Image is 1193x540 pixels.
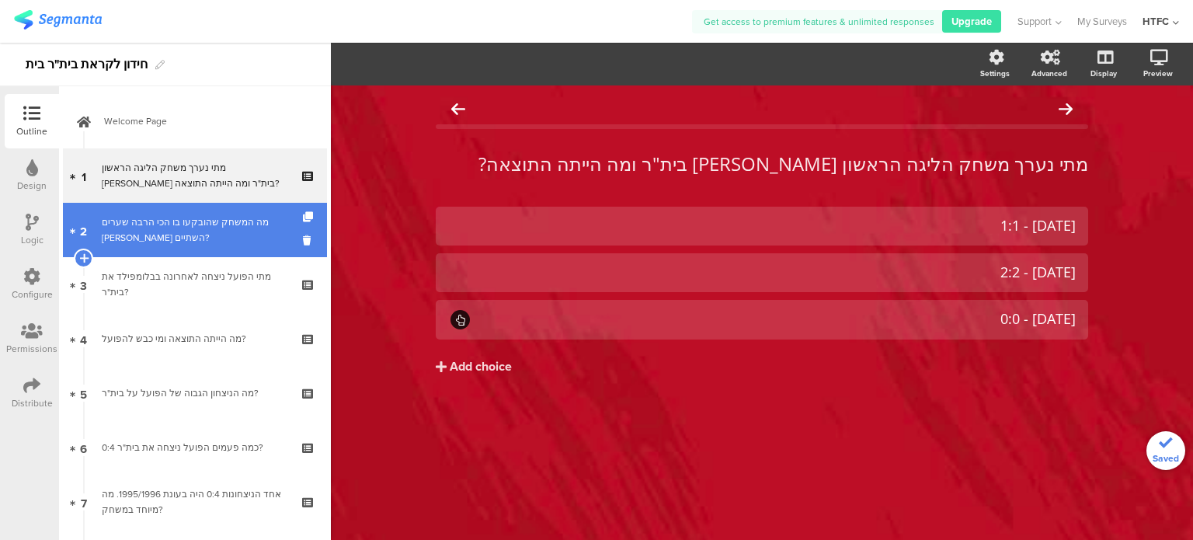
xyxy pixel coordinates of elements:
[436,152,1088,176] p: מתי נערך משחק הליגה הראשון [PERSON_NAME] בית"ר ומה הייתה התוצאה?
[472,310,1076,328] div: [DATE] - 0:0
[303,233,316,248] i: Delete
[12,396,53,410] div: Distribute
[980,68,1010,79] div: Settings
[102,160,287,191] div: מתי נערך משחק הליגה הראשון מול בית"ר ומה הייתה התוצאה?
[1143,68,1173,79] div: Preview
[450,359,512,375] div: Add choice
[1153,451,1179,465] span: Saved
[1090,68,1117,79] div: Display
[63,257,327,312] a: 3 מתי הפועל ניצחה לאחרונה בבלומפילד את בית"ר?
[102,269,287,300] div: מתי הפועל ניצחה לאחרונה בבלומפילד את בית"ר?
[63,420,327,475] a: 6 כמה פעמים הפועל ניצחה את בית"ר 0:4?
[704,15,934,29] span: Get access to premium features & unlimited responses
[436,347,1088,386] button: Add choice
[102,486,287,517] div: אחד הניצחונות 0:4 היה בעונת 1995/1996. מה מיוחד במשחק?
[26,52,148,77] div: חידון לקראת בית"ר בית
[63,312,327,366] a: 4 מה הייתה התוצאה ומי כבש להפועל?
[1017,14,1052,29] span: Support
[80,330,87,347] span: 4
[12,287,53,301] div: Configure
[80,439,87,456] span: 6
[448,217,1076,235] div: [DATE] - 1:1
[63,475,327,529] a: 7 אחד הניצחונות 0:4 היה בעונת 1995/1996. מה מיוחד במשחק?
[102,331,287,347] div: מה הייתה התוצאה ומי כבש להפועל?
[21,233,43,247] div: Logic
[63,148,327,203] a: 1 מתי נערך משחק הליגה הראשון [PERSON_NAME] בית"ר ומה הייתה התוצאה?
[80,276,87,293] span: 3
[81,493,87,510] span: 7
[448,263,1076,281] div: [DATE] - 2:2
[303,212,316,222] i: Duplicate
[6,342,57,356] div: Permissions
[102,385,287,401] div: מה הניצחון הגבוה של הפועל על בית"ר?
[82,167,86,184] span: 1
[16,124,47,138] div: Outline
[102,214,287,246] div: מה המשחק שהובקעו בו הכי הרבה שערים בין השתיים?
[104,113,303,129] span: Welcome Page
[63,94,327,148] a: Welcome Page
[80,221,87,239] span: 2
[17,179,47,193] div: Design
[1143,14,1169,29] div: HTFC
[63,203,327,257] a: 2 מה המשחק שהובקעו בו הכי הרבה שערים [PERSON_NAME] השתיים?
[63,366,327,420] a: 5 מה הניצחון הגבוה של הפועל על בית"ר?
[102,440,287,455] div: כמה פעמים הפועל ניצחה את בית"ר 0:4?
[80,385,87,402] span: 5
[951,14,992,29] span: Upgrade
[1031,68,1067,79] div: Advanced
[14,10,102,30] img: segmanta logo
